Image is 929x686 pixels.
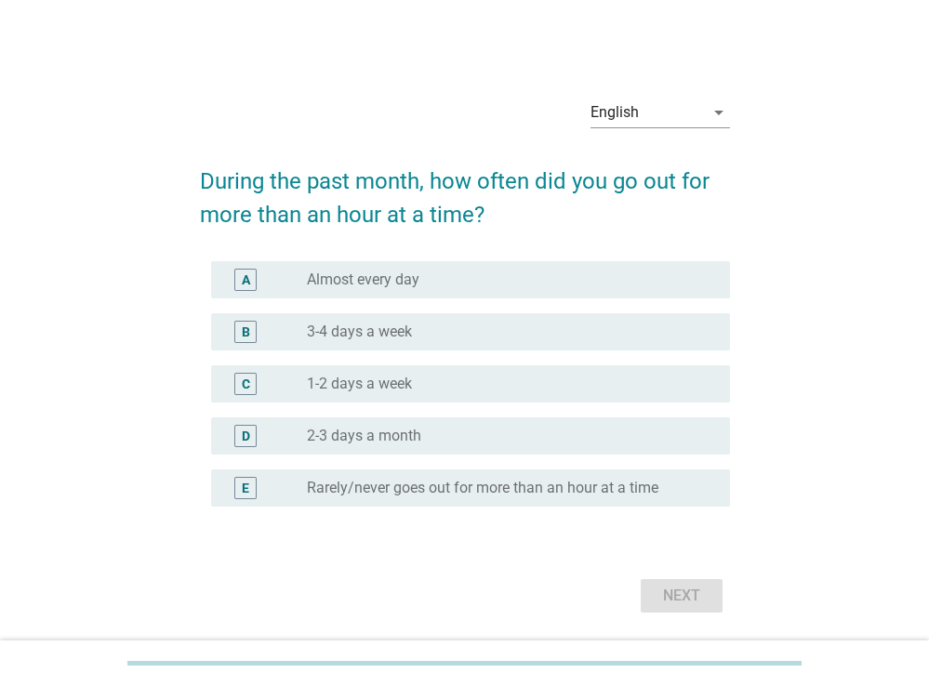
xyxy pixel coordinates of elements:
i: arrow_drop_down [708,101,730,124]
div: A [242,270,250,289]
div: D [242,426,250,445]
div: English [591,104,639,121]
label: 2-3 days a month [307,427,421,445]
label: 3-4 days a week [307,323,412,341]
h2: During the past month, how often did you go out for more than an hour at a time? [200,146,730,231]
div: E [242,478,249,497]
div: B [242,322,250,341]
label: Almost every day [307,270,419,289]
label: 1-2 days a week [307,375,412,393]
div: C [242,374,250,393]
label: Rarely/never goes out for more than an hour at a time [307,479,658,497]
